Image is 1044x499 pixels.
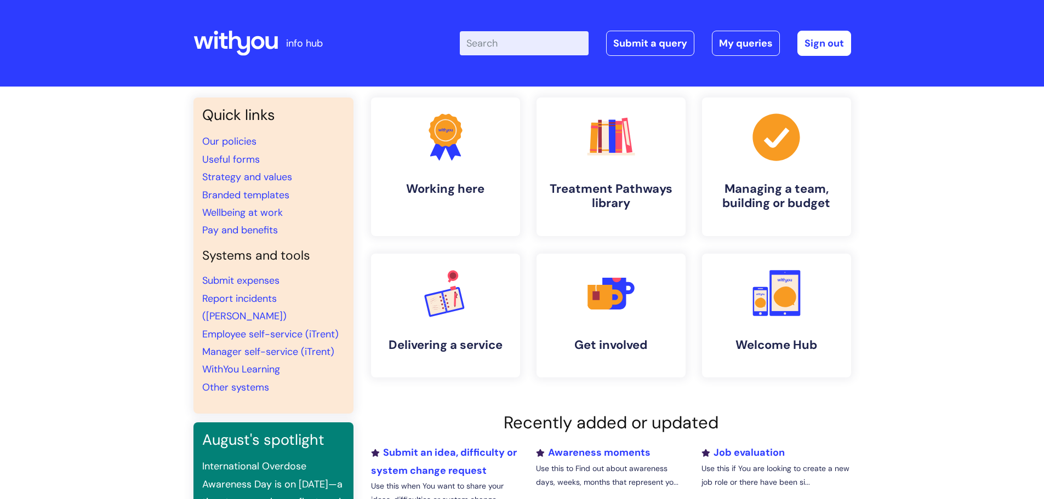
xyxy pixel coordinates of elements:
[202,153,260,166] a: Useful forms
[545,338,677,352] h4: Get involved
[536,446,651,459] a: Awareness moments
[712,31,780,56] a: My queries
[202,170,292,183] a: Strategy and values
[701,446,785,459] a: Job evaluation
[202,135,256,148] a: Our policies
[545,182,677,211] h4: Treatment Pathways library
[702,97,851,236] a: Managing a team, building or budget
[702,254,851,377] a: Welcome Hub
[202,363,280,376] a: WithYou Learning
[606,31,694,56] a: Submit a query
[380,182,511,196] h4: Working here
[460,31,851,56] div: | -
[371,412,851,433] h2: Recently added or updated
[701,462,851,489] p: Use this if You are looking to create a new job role or there have been si...
[536,462,685,489] p: Use this to Find out about awareness days, weeks, months that represent yo...
[371,97,520,236] a: Working here
[371,254,520,377] a: Delivering a service
[711,338,842,352] h4: Welcome Hub
[460,31,589,55] input: Search
[202,106,345,124] h3: Quick links
[202,206,283,219] a: Wellbeing at work
[202,292,287,323] a: Report incidents ([PERSON_NAME])
[202,431,345,449] h3: August's spotlight
[797,31,851,56] a: Sign out
[202,328,339,341] a: Employee self-service (iTrent)
[371,446,517,477] a: Submit an idea, difficulty or system change request
[202,248,345,263] h4: Systems and tools
[537,97,686,236] a: Treatment Pathways library
[380,338,511,352] h4: Delivering a service
[711,182,842,211] h4: Managing a team, building or budget
[202,381,269,394] a: Other systems
[202,345,334,358] a: Manager self-service (iTrent)
[202,223,278,237] a: Pay and benefits
[202,274,279,287] a: Submit expenses
[537,254,686,377] a: Get involved
[286,35,323,52] p: info hub
[202,188,289,202] a: Branded templates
